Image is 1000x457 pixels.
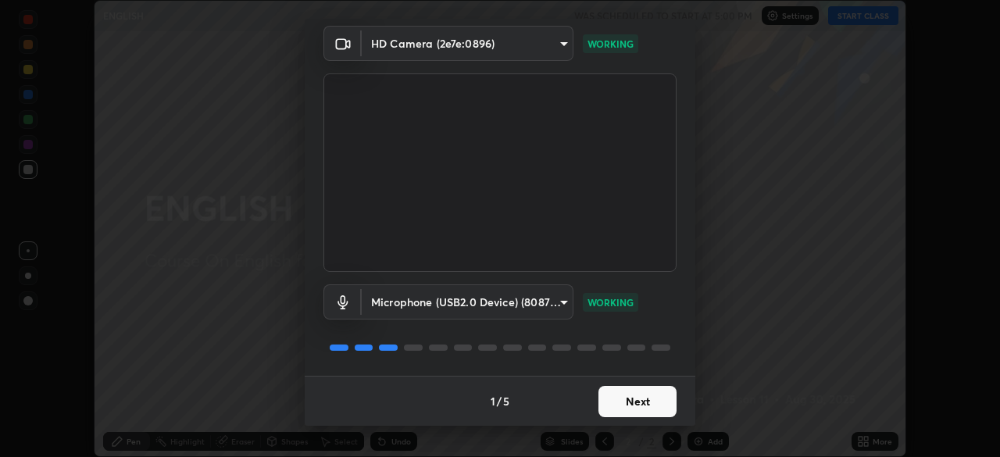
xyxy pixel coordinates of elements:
h4: 5 [503,393,509,409]
p: WORKING [587,37,634,51]
button: Next [598,386,677,417]
div: HD Camera (2e7e:0896) [362,26,573,61]
div: HD Camera (2e7e:0896) [362,284,573,320]
h4: 1 [491,393,495,409]
h4: / [497,393,502,409]
p: WORKING [587,295,634,309]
